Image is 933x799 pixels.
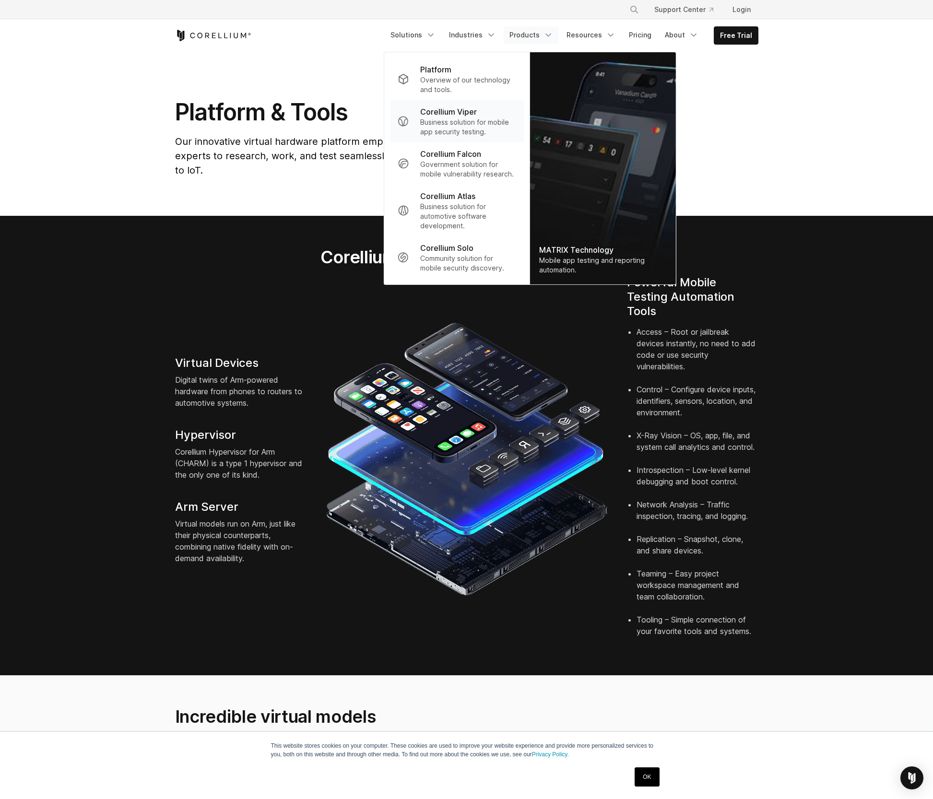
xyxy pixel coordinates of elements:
h2: Incredible virtual models [175,706,557,727]
a: Privacy Policy. [532,751,569,758]
a: Resources [561,26,621,44]
img: Matrix_WebNav_1x [530,52,675,284]
div: Mobile app testing and reporting automation. [539,256,666,275]
p: Corellium Solo [420,242,473,254]
a: Solutions [385,26,441,44]
p: Platform [420,64,451,75]
li: Network Analysis – Traffic inspection, tracing, and logging. [637,499,758,533]
h4: Hypervisor [175,428,307,442]
p: This website stores cookies on your computer. These cookies are used to improve your website expe... [271,741,662,759]
img: iPhone and Android virtual machine and testing tools [326,318,608,600]
p: Overview of our technology and tools. [420,75,516,94]
p: Business solution for automotive software development. [420,202,516,231]
a: Platform Overview of our technology and tools. [390,58,523,100]
a: MATRIX Technology Mobile app testing and reporting automation. [530,52,675,284]
a: Corellium Falcon Government solution for mobile vulnerability research. [390,142,523,185]
h4: Arm Server [175,500,307,514]
p: Digital twins of Arm-powered hardware from phones to routers to automotive systems. [175,374,307,409]
li: Access – Root or jailbreak devices instantly, no need to add code or use security vulnerabilities. [637,326,758,384]
a: Industries [443,26,502,44]
a: Corellium Atlas Business solution for automotive software development. [390,185,523,236]
li: Tooling – Simple connection of your favorite tools and systems. [637,614,758,637]
p: Corellium Falcon [420,148,481,160]
h4: Virtual Devices [175,356,307,370]
a: Corellium Solo Community solution for mobile security discovery. [390,236,523,279]
li: Introspection – Low-level kernel debugging and boot control. [637,464,758,499]
h1: Platform & Tools [175,98,557,127]
li: Teaming – Easy project workspace management and team collaboration. [637,568,758,614]
h4: Powerful Mobile Testing Automation Tools [627,275,758,318]
span: Our innovative virtual hardware platform empowers developers and security experts to research, wo... [175,136,555,176]
div: Navigation Menu [618,1,758,18]
a: Login [725,1,758,18]
a: Corellium Home [175,30,251,41]
p: Virtual models run on Arm, just like their physical counterparts, combining native fidelity with ... [175,518,307,564]
a: Corellium Viper Business solution for mobile app security testing. [390,100,523,142]
button: Search [626,1,643,18]
p: Corellium Viper [420,106,477,117]
a: Free Trial [714,27,758,44]
a: About [659,26,704,44]
a: Support Center [647,1,721,18]
p: Business solution for mobile app security testing. [420,117,516,137]
div: Navigation Menu [385,26,758,45]
li: Control – Configure device inputs, identifiers, sensors, location, and environment. [637,384,758,430]
li: X-Ray Vision – OS, app, file, and system call analytics and control. [637,430,758,464]
div: Open Intercom Messenger [900,766,923,789]
a: Pricing [623,26,657,44]
li: Replication – Snapshot, clone, and share devices. [637,533,758,568]
h2: Corellium Virtual Hardware Platform [275,247,658,268]
p: Community solution for mobile security discovery. [420,254,516,273]
div: MATRIX Technology [539,244,666,256]
p: Government solution for mobile vulnerability research. [420,160,516,179]
a: Products [504,26,559,44]
p: Corellium Hypervisor for Arm (CHARM) is a type 1 hypervisor and the only one of its kind. [175,446,307,481]
a: OK [635,767,659,787]
p: Corellium Atlas [420,190,475,202]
